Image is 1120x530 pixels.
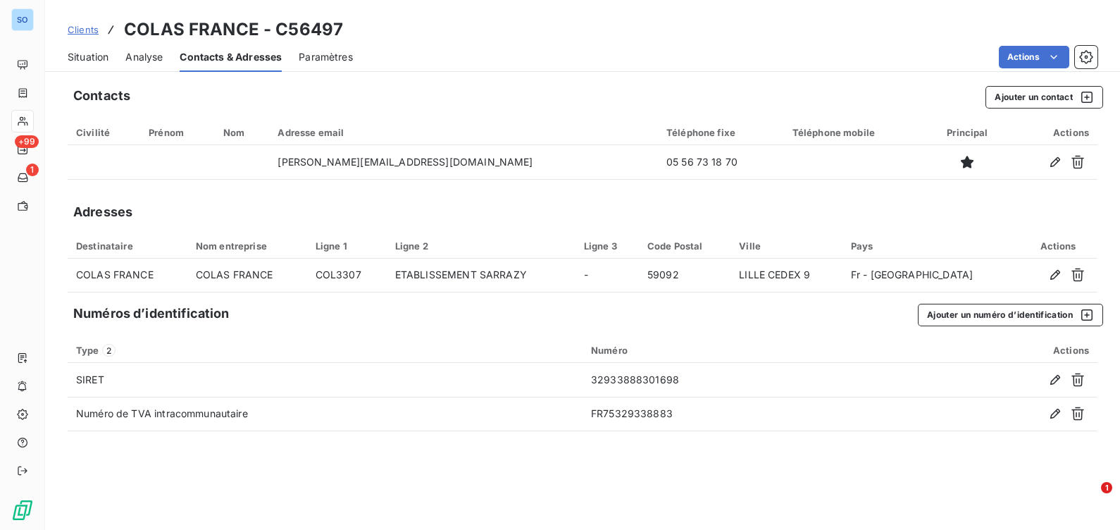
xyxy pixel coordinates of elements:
td: 32933888301698 [583,363,907,397]
td: Fr - [GEOGRAPHIC_DATA] [842,259,1019,292]
div: Actions [1027,240,1089,252]
span: Contacts & Adresses [180,50,282,64]
iframe: Intercom live chat [1072,482,1106,516]
td: 05 56 73 18 70 [658,145,784,179]
a: Clients [68,23,99,37]
div: Téléphone fixe [666,127,776,138]
td: FR75329338883 [583,397,907,431]
div: Destinataire [76,240,179,252]
div: Ligne 1 [316,240,378,252]
span: Clients [68,24,99,35]
div: Code Postal [647,240,722,252]
div: Adresse email [278,127,649,138]
div: Téléphone mobile [792,127,918,138]
div: Ligne 3 [584,240,630,252]
td: [PERSON_NAME][EMAIL_ADDRESS][DOMAIN_NAME] [269,145,658,179]
div: Pays [851,240,1010,252]
div: Prénom [149,127,206,138]
td: COLAS FRANCE [68,259,187,292]
h5: Numéros d’identification [73,304,230,323]
td: - [575,259,639,292]
div: Actions [915,345,1089,356]
div: Ligne 2 [395,240,567,252]
div: Ville [739,240,834,252]
span: Situation [68,50,108,64]
div: Nom [223,127,261,138]
div: Principal [935,127,1001,138]
span: 1 [1101,482,1112,493]
td: ETABLISSEMENT SARRAZY [387,259,575,292]
h5: Adresses [73,202,132,222]
button: Ajouter un numéro d’identification [918,304,1103,326]
div: Actions [1017,127,1089,138]
a: 1 [11,166,33,189]
span: 1 [26,164,39,176]
td: 59092 [639,259,730,292]
td: COLAS FRANCE [187,259,307,292]
div: Civilité [76,127,132,138]
td: COL3307 [307,259,387,292]
td: SIRET [68,363,583,397]
td: Numéro de TVA intracommunautaire [68,397,583,431]
button: Actions [999,46,1069,68]
button: Ajouter un contact [985,86,1103,109]
h3: COLAS FRANCE - C56497 [124,17,343,42]
div: Type [76,344,574,357]
span: 2 [102,344,116,357]
div: Nom entreprise [196,240,299,252]
span: +99 [15,135,39,148]
h5: Contacts [73,86,130,106]
div: Numéro [591,345,898,356]
td: LILLE CEDEX 9 [730,259,842,292]
span: Analyse [125,50,163,64]
div: SO [11,8,34,31]
img: Logo LeanPay [11,499,34,522]
span: Paramètres [299,50,353,64]
a: +99 [11,138,33,161]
